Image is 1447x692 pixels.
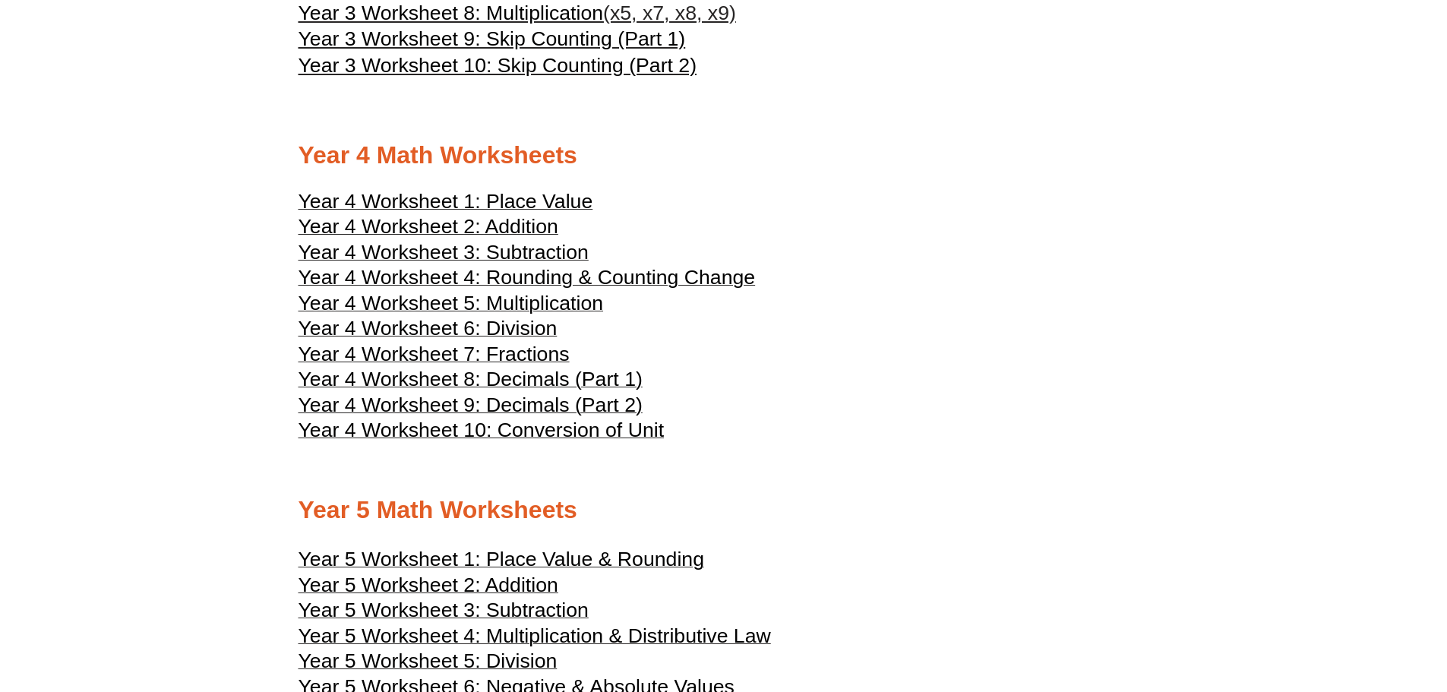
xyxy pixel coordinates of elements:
[299,548,704,570] span: Year 5 Worksheet 1: Place Value & Rounding
[299,574,558,596] span: Year 5 Worksheet 2: Addition
[299,215,558,238] span: Year 4 Worksheet 2: Addition
[299,27,686,50] span: Year 3 Worksheet 9: Skip Counting (Part 1)
[299,324,558,339] a: Year 4 Worksheet 6: Division
[603,2,736,24] span: (x5, x7, x8, x9)
[299,273,756,288] a: Year 4 Worksheet 4: Rounding & Counting Change
[299,425,665,441] a: Year 4 Worksheet 10: Conversion of Unit
[299,292,604,314] span: Year 4 Worksheet 5: Multiplication
[299,419,665,441] span: Year 4 Worksheet 10: Conversion of Unit
[299,190,593,213] span: Year 4 Worksheet 1: Place Value
[299,555,704,570] a: Year 5 Worksheet 1: Place Value & Rounding
[299,599,589,621] span: Year 5 Worksheet 3: Subtraction
[299,140,1149,172] h2: Year 4 Math Worksheets
[299,222,558,237] a: Year 4 Worksheet 2: Addition
[299,374,643,390] a: Year 4 Worksheet 8: Decimals (Part 1)
[299,368,643,390] span: Year 4 Worksheet 8: Decimals (Part 1)
[299,495,1149,526] h2: Year 5 Math Worksheets
[299,605,589,621] a: Year 5 Worksheet 3: Subtraction
[299,299,604,314] a: Year 4 Worksheet 5: Multiplication
[1194,520,1447,692] iframe: Chat Widget
[299,631,771,646] a: Year 5 Worksheet 4: Multiplication & Distributive Law
[299,266,756,289] span: Year 4 Worksheet 4: Rounding & Counting Change
[299,649,558,672] span: Year 5 Worksheet 5: Division
[299,26,686,52] a: Year 3 Worksheet 9: Skip Counting (Part 1)
[299,241,589,264] span: Year 4 Worksheet 3: Subtraction
[299,656,558,671] a: Year 5 Worksheet 5: Division
[299,393,643,416] span: Year 4 Worksheet 9: Decimals (Part 2)
[299,400,643,416] a: Year 4 Worksheet 9: Decimals (Part 2)
[299,52,697,79] a: Year 3 Worksheet 10: Skip Counting (Part 2)
[299,343,570,365] span: Year 4 Worksheet 7: Fractions
[299,197,593,212] a: Year 4 Worksheet 1: Place Value
[299,317,558,340] span: Year 4 Worksheet 6: Division
[299,248,589,263] a: Year 4 Worksheet 3: Subtraction
[299,349,570,365] a: Year 4 Worksheet 7: Fractions
[299,624,771,647] span: Year 5 Worksheet 4: Multiplication & Distributive Law
[299,54,697,77] span: Year 3 Worksheet 10: Skip Counting (Part 2)
[299,580,558,596] a: Year 5 Worksheet 2: Addition
[299,2,604,24] span: Year 3 Worksheet 8: Multiplication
